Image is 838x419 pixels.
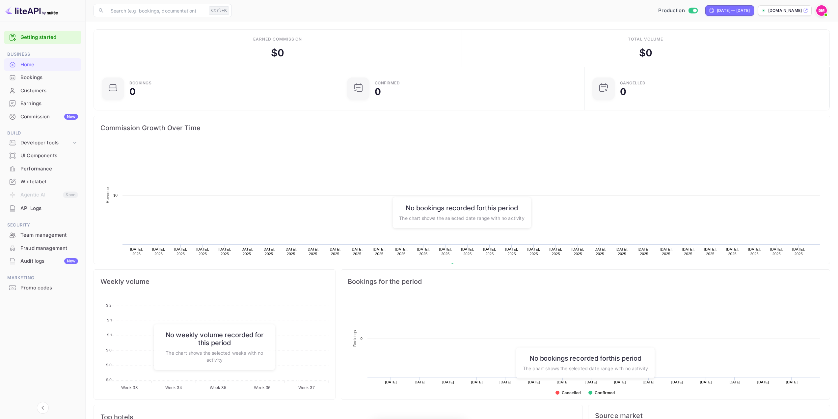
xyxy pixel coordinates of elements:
[572,247,584,256] text: [DATE], 2025
[174,247,187,256] text: [DATE], 2025
[210,385,226,390] tspan: Week 35
[4,51,81,58] span: Business
[620,87,626,96] div: 0
[20,87,78,95] div: Customers
[527,247,540,256] text: [DATE], 2025
[373,247,386,256] text: [DATE], 2025
[614,380,626,384] text: [DATE]
[704,247,717,256] text: [DATE], 2025
[161,349,268,363] p: The chart shows the selected weeks with no activity
[682,247,695,256] text: [DATE], 2025
[20,284,78,292] div: Promo codes
[271,45,284,60] div: $ 0
[4,137,81,149] div: Developer tools
[616,247,629,256] text: [DATE], 2025
[643,380,655,384] text: [DATE]
[660,247,673,256] text: [DATE], 2025
[20,139,71,147] div: Developer tools
[4,163,81,175] a: Performance
[550,247,562,256] text: [DATE], 2025
[351,247,364,256] text: [DATE], 2025
[20,165,78,173] div: Performance
[4,110,81,123] div: CommissionNew
[4,31,81,44] div: Getting started
[152,247,165,256] text: [DATE], 2025
[307,247,319,256] text: [DATE], 2025
[528,380,540,384] text: [DATE]
[196,247,209,256] text: [DATE], 2025
[4,242,81,254] a: Fraud management
[161,331,268,347] h6: No weekly volume recorded for this period
[262,247,275,256] text: [DATE], 2025
[4,71,81,83] a: Bookings
[417,247,430,256] text: [DATE], 2025
[4,175,81,188] a: Whitelabel
[4,175,81,188] div: Whitelabel
[37,402,49,414] button: Collapse navigation
[770,247,783,256] text: [DATE], 2025
[4,71,81,84] div: Bookings
[130,247,143,256] text: [DATE], 2025
[816,5,827,16] img: Dylan McLean
[4,222,81,229] span: Security
[4,58,81,71] a: Home
[254,385,270,390] tspan: Week 36
[64,114,78,120] div: New
[768,8,802,14] p: [DOMAIN_NAME]
[395,247,408,256] text: [DATE], 2025
[726,247,739,256] text: [DATE], 2025
[298,385,315,390] tspan: Week 37
[20,231,78,239] div: Team management
[209,6,229,15] div: Ctrl+K
[457,263,473,268] text: Revenue
[129,87,136,96] div: 0
[595,391,615,395] text: Confirmed
[399,204,524,212] h6: No bookings recorded for this period
[100,276,329,287] span: Weekly volume
[483,247,496,256] text: [DATE], 2025
[385,380,397,384] text: [DATE]
[748,247,761,256] text: [DATE], 2025
[4,202,81,214] a: API Logs
[461,247,474,256] text: [DATE], 2025
[4,130,81,137] span: Build
[562,391,581,395] text: Cancelled
[700,380,712,384] text: [DATE]
[106,363,112,367] tspan: $ 0
[729,380,741,384] text: [DATE]
[165,385,182,390] tspan: Week 34
[471,380,483,384] text: [DATE]
[658,7,685,15] span: Production
[105,187,110,203] text: Revenue
[20,100,78,107] div: Earnings
[107,4,206,17] input: Search (e.g. bookings, documentation)
[20,245,78,252] div: Fraud management
[129,81,151,85] div: Bookings
[4,84,81,97] a: Customers
[20,152,78,160] div: UI Components
[353,330,357,347] text: Bookings
[107,318,112,322] tspan: $ 1
[20,113,78,121] div: Commission
[585,380,597,384] text: [DATE]
[4,84,81,97] div: Customers
[557,380,569,384] text: [DATE]
[4,229,81,241] a: Team management
[594,247,607,256] text: [DATE], 2025
[4,274,81,282] span: Marketing
[4,97,81,109] a: Earnings
[656,7,700,15] div: Switch to Sandbox mode
[4,97,81,110] div: Earnings
[284,247,297,256] text: [DATE], 2025
[20,178,78,186] div: Whitelabel
[4,149,81,162] a: UI Components
[4,255,81,267] a: Audit logsNew
[4,58,81,71] div: Home
[113,193,118,197] text: $0
[523,354,648,362] h6: No bookings recorded for this period
[240,247,253,256] text: [DATE], 2025
[20,74,78,81] div: Bookings
[792,247,805,256] text: [DATE], 2025
[20,205,78,212] div: API Logs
